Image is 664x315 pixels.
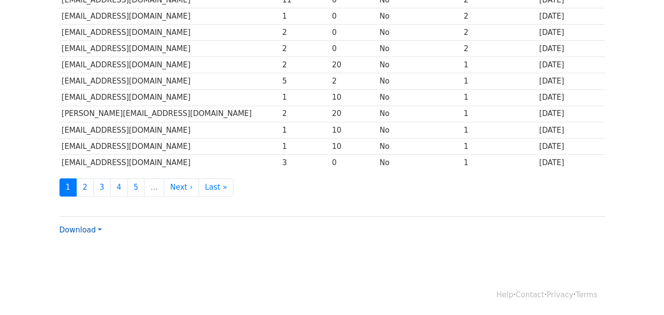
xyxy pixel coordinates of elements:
[59,8,280,25] td: [EMAIL_ADDRESS][DOMAIN_NAME]
[330,8,377,25] td: 0
[59,226,102,234] a: Download
[59,73,280,89] td: [EMAIL_ADDRESS][DOMAIN_NAME]
[462,41,537,57] td: 2
[377,73,461,89] td: No
[462,138,537,154] td: 1
[280,154,329,171] td: 3
[199,178,233,197] a: Last »
[537,154,605,171] td: [DATE]
[462,8,537,25] td: 2
[280,89,329,106] td: 1
[280,25,329,41] td: 2
[330,89,377,106] td: 10
[76,178,94,197] a: 2
[330,73,377,89] td: 2
[496,290,513,299] a: Help
[330,138,377,154] td: 10
[280,8,329,25] td: 1
[330,154,377,171] td: 0
[377,138,461,154] td: No
[280,73,329,89] td: 5
[59,122,280,138] td: [EMAIL_ADDRESS][DOMAIN_NAME]
[280,41,329,57] td: 2
[59,41,280,57] td: [EMAIL_ADDRESS][DOMAIN_NAME]
[330,41,377,57] td: 0
[377,41,461,57] td: No
[59,57,280,73] td: [EMAIL_ADDRESS][DOMAIN_NAME]
[615,268,664,315] iframe: Chat Widget
[59,178,77,197] a: 1
[280,138,329,154] td: 1
[537,89,605,106] td: [DATE]
[537,8,605,25] td: [DATE]
[93,178,111,197] a: 3
[59,138,280,154] td: [EMAIL_ADDRESS][DOMAIN_NAME]
[59,89,280,106] td: [EMAIL_ADDRESS][DOMAIN_NAME]
[377,154,461,171] td: No
[462,89,537,106] td: 1
[537,122,605,138] td: [DATE]
[330,57,377,73] td: 20
[537,73,605,89] td: [DATE]
[462,154,537,171] td: 1
[59,106,280,122] td: [PERSON_NAME][EMAIL_ADDRESS][DOMAIN_NAME]
[280,106,329,122] td: 2
[377,8,461,25] td: No
[537,106,605,122] td: [DATE]
[59,154,280,171] td: [EMAIL_ADDRESS][DOMAIN_NAME]
[462,106,537,122] td: 1
[377,122,461,138] td: No
[537,138,605,154] td: [DATE]
[377,89,461,106] td: No
[127,178,145,197] a: 5
[537,41,605,57] td: [DATE]
[462,122,537,138] td: 1
[462,57,537,73] td: 1
[516,290,544,299] a: Contact
[537,25,605,41] td: [DATE]
[330,25,377,41] td: 0
[164,178,199,197] a: Next ›
[377,106,461,122] td: No
[280,57,329,73] td: 2
[462,25,537,41] td: 2
[280,122,329,138] td: 1
[537,57,605,73] td: [DATE]
[377,57,461,73] td: No
[330,106,377,122] td: 20
[377,25,461,41] td: No
[547,290,573,299] a: Privacy
[462,73,537,89] td: 1
[330,122,377,138] td: 10
[59,25,280,41] td: [EMAIL_ADDRESS][DOMAIN_NAME]
[576,290,597,299] a: Terms
[110,178,128,197] a: 4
